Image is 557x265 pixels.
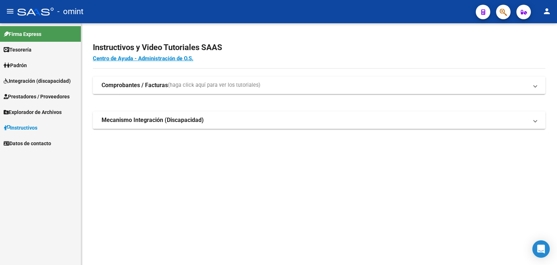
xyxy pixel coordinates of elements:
[542,7,551,16] mat-icon: person
[4,93,70,101] span: Prestadores / Proveedores
[102,116,204,124] strong: Mecanismo Integración (Discapacidad)
[93,77,545,94] mat-expansion-panel-header: Comprobantes / Facturas(haga click aquí para ver los tutoriales)
[532,240,550,258] div: Open Intercom Messenger
[102,81,168,89] strong: Comprobantes / Facturas
[4,46,32,54] span: Tesorería
[4,30,41,38] span: Firma Express
[57,4,83,20] span: - omint
[93,111,545,129] mat-expansion-panel-header: Mecanismo Integración (Discapacidad)
[4,61,27,69] span: Padrón
[4,108,62,116] span: Explorador de Archivos
[4,124,37,132] span: Instructivos
[168,81,260,89] span: (haga click aquí para ver los tutoriales)
[93,55,193,62] a: Centro de Ayuda - Administración de O.S.
[4,139,51,147] span: Datos de contacto
[93,41,545,54] h2: Instructivos y Video Tutoriales SAAS
[4,77,71,85] span: Integración (discapacidad)
[6,7,15,16] mat-icon: menu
